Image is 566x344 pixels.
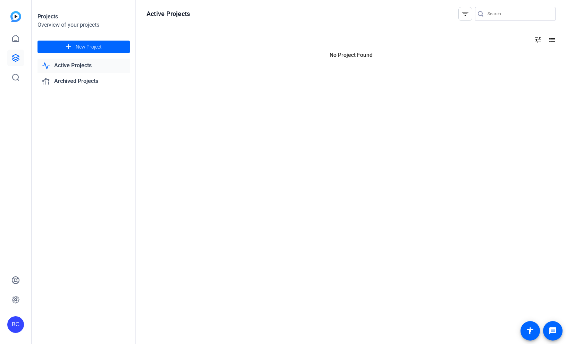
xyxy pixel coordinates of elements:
[10,11,21,22] img: blue-gradient.svg
[147,10,190,18] h1: Active Projects
[534,36,542,44] mat-icon: tune
[38,59,130,73] a: Active Projects
[38,41,130,53] button: New Project
[64,43,73,51] mat-icon: add
[38,12,130,21] div: Projects
[526,327,534,335] mat-icon: accessibility
[547,36,556,44] mat-icon: list
[76,43,102,51] span: New Project
[38,21,130,29] div: Overview of your projects
[38,74,130,88] a: Archived Projects
[549,327,557,335] mat-icon: message
[7,316,24,333] div: BC
[488,10,550,18] input: Search
[461,10,469,18] mat-icon: filter_list
[147,51,556,59] p: No Project Found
